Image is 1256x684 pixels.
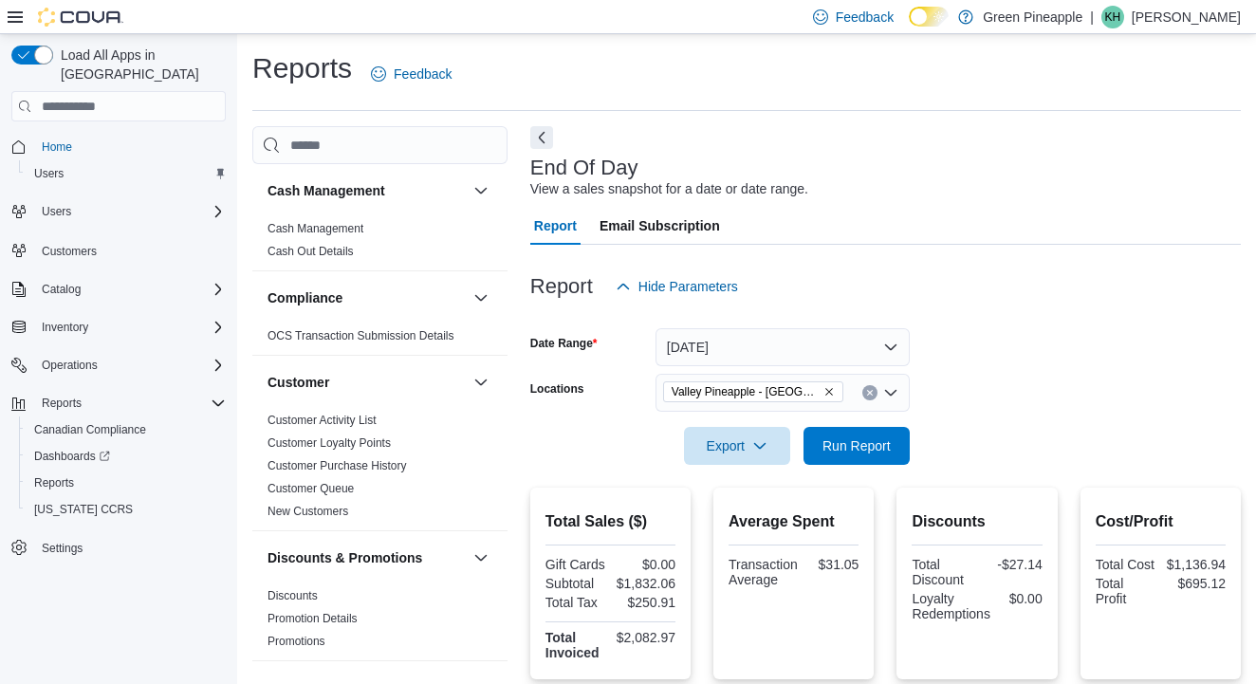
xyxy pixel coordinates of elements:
[27,445,118,468] a: Dashboards
[545,557,607,572] div: Gift Cards
[27,471,226,494] span: Reports
[34,449,110,464] span: Dashboards
[42,282,81,297] span: Catalog
[34,316,96,339] button: Inventory
[883,385,898,400] button: Open list of options
[614,630,675,645] div: $2,082.97
[545,576,607,591] div: Subtotal
[19,470,233,496] button: Reports
[11,125,226,611] nav: Complex example
[19,160,233,187] button: Users
[729,557,798,587] div: Transaction Average
[27,445,226,468] span: Dashboards
[803,427,910,465] button: Run Report
[268,222,363,235] a: Cash Management
[34,475,74,490] span: Reports
[268,548,422,567] h3: Discounts & Promotions
[656,328,910,366] button: [DATE]
[34,166,64,181] span: Users
[27,498,140,521] a: [US_STATE] CCRS
[268,505,348,518] a: New Customers
[862,385,877,400] button: Clear input
[252,217,508,270] div: Cash Management
[252,409,508,530] div: Customer
[1101,6,1124,28] div: Karin Hamm
[268,482,354,495] a: Customer Queue
[34,354,105,377] button: Operations
[530,126,553,149] button: Next
[34,354,226,377] span: Operations
[530,157,638,179] h3: End Of Day
[4,534,233,562] button: Settings
[912,591,990,621] div: Loyalty Redemptions
[34,278,226,301] span: Catalog
[600,207,720,245] span: Email Subscription
[530,381,584,397] label: Locations
[34,316,226,339] span: Inventory
[530,336,598,351] label: Date Range
[545,630,600,660] strong: Total Invoiced
[608,268,746,305] button: Hide Parameters
[363,55,459,93] a: Feedback
[268,373,466,392] button: Customer
[268,329,454,342] a: OCS Transaction Submission Details
[34,200,79,223] button: Users
[42,244,97,259] span: Customers
[34,392,89,415] button: Reports
[663,381,843,402] span: Valley Pineapple - Fruitvale
[268,245,354,258] a: Cash Out Details
[545,510,675,533] h2: Total Sales ($)
[42,320,88,335] span: Inventory
[1164,576,1226,591] div: $695.12
[470,546,492,569] button: Discounts & Promotions
[34,392,226,415] span: Reports
[695,427,779,465] span: Export
[998,591,1043,606] div: $0.00
[19,443,233,470] a: Dashboards
[34,536,226,560] span: Settings
[34,135,226,158] span: Home
[34,278,88,301] button: Catalog
[909,27,910,28] span: Dark Mode
[268,589,318,602] a: Discounts
[909,7,949,27] input: Dark Mode
[981,557,1043,572] div: -$27.14
[470,371,492,394] button: Customer
[729,510,859,533] h2: Average Spent
[470,179,492,202] button: Cash Management
[268,181,466,200] button: Cash Management
[42,396,82,411] span: Reports
[836,8,894,27] span: Feedback
[4,352,233,379] button: Operations
[4,276,233,303] button: Catalog
[38,8,123,27] img: Cova
[823,386,835,397] button: Remove Valley Pineapple - Fruitvale from selection in this group
[1132,6,1241,28] p: [PERSON_NAME]
[4,314,233,341] button: Inventory
[19,416,233,443] button: Canadian Compliance
[4,390,233,416] button: Reports
[268,288,466,307] button: Compliance
[614,595,675,610] div: $250.91
[42,204,71,219] span: Users
[638,277,738,296] span: Hide Parameters
[268,414,377,427] a: Customer Activity List
[268,612,358,625] a: Promotion Details
[34,537,90,560] a: Settings
[614,557,675,572] div: $0.00
[27,162,226,185] span: Users
[42,139,72,155] span: Home
[19,496,233,523] button: [US_STATE] CCRS
[614,576,675,591] div: $1,832.06
[27,418,226,441] span: Canadian Compliance
[268,288,342,307] h3: Compliance
[27,498,226,521] span: Washington CCRS
[53,46,226,83] span: Load All Apps in [GEOGRAPHIC_DATA]
[4,133,233,160] button: Home
[684,427,790,465] button: Export
[470,287,492,309] button: Compliance
[545,595,607,610] div: Total Tax
[252,49,352,87] h1: Reports
[530,179,808,199] div: View a sales snapshot for a date or date range.
[4,236,233,264] button: Customers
